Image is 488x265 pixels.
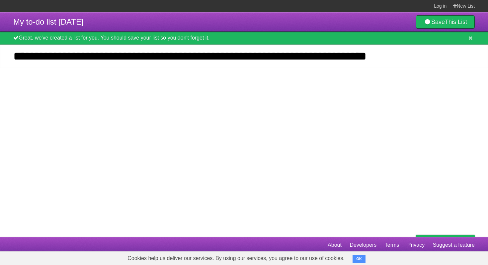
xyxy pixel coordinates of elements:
[353,255,366,263] button: OK
[407,239,425,251] a: Privacy
[416,235,475,247] a: Buy me a coffee
[328,239,342,251] a: About
[121,252,351,265] span: Cookies help us deliver our services. By using our services, you agree to our use of cookies.
[385,239,399,251] a: Terms
[13,17,84,26] span: My to-do list [DATE]
[430,235,471,247] span: Buy me a coffee
[419,235,428,246] img: Buy me a coffee
[416,15,475,29] a: SaveThis List
[350,239,376,251] a: Developers
[433,239,475,251] a: Suggest a feature
[445,19,467,25] b: This List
